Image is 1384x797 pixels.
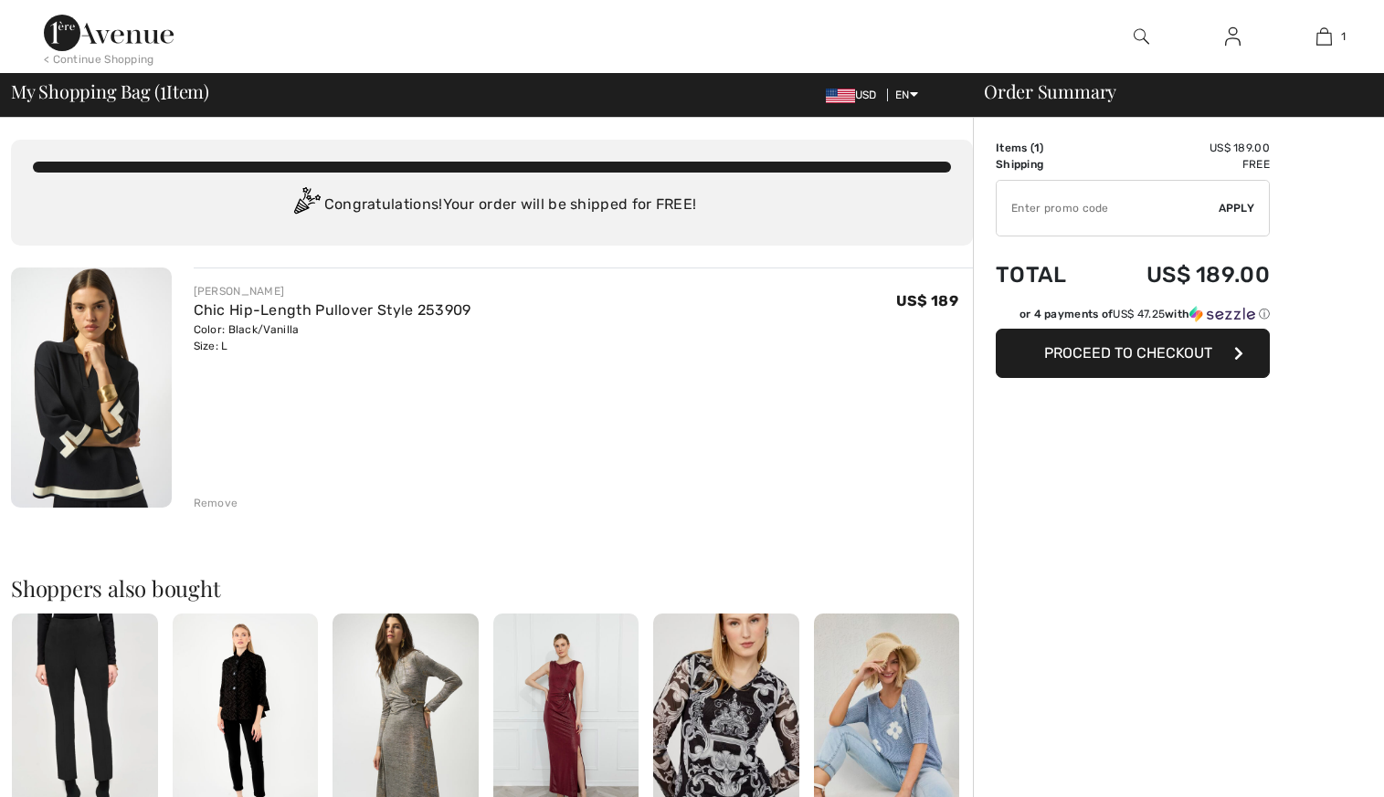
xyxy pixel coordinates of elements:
td: Free [1095,156,1270,173]
span: US$ 189 [896,292,958,309]
td: Total [996,244,1095,306]
img: Congratulation2.svg [288,187,324,224]
img: Sezzle [1189,306,1255,322]
td: Shipping [996,156,1095,173]
h2: Shoppers also bought [11,577,973,599]
img: My Bag [1316,26,1332,47]
button: Proceed to Checkout [996,329,1270,378]
input: Promo code [997,181,1219,236]
div: Color: Black/Vanilla Size: L [194,321,471,354]
img: Chic Hip-Length Pullover Style 253909 [11,267,172,508]
span: US$ 47.25 [1113,308,1165,320]
a: Chic Hip-Length Pullover Style 253909 [194,301,471,319]
a: 1 [1279,26,1368,47]
div: Remove [194,495,238,511]
img: 1ère Avenue [44,15,174,51]
div: or 4 payments of with [1020,306,1270,322]
div: or 4 payments ofUS$ 47.25withSezzle Click to learn more about Sezzle [996,306,1270,329]
span: EN [895,89,918,101]
div: Congratulations! Your order will be shipped for FREE! [33,187,951,224]
span: 1 [1341,28,1346,45]
span: USD [826,89,884,101]
img: US Dollar [826,89,855,103]
td: US$ 189.00 [1095,140,1270,156]
span: 1 [160,78,166,101]
span: Proceed to Checkout [1044,344,1212,362]
a: Sign In [1210,26,1255,48]
div: Order Summary [962,82,1373,100]
div: [PERSON_NAME] [194,283,471,299]
div: < Continue Shopping [44,51,154,68]
span: Apply [1219,200,1255,216]
span: 1 [1034,142,1040,154]
span: My Shopping Bag ( Item) [11,82,209,100]
td: Items ( ) [996,140,1095,156]
img: search the website [1134,26,1149,47]
td: US$ 189.00 [1095,244,1270,306]
img: My Info [1225,26,1241,47]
